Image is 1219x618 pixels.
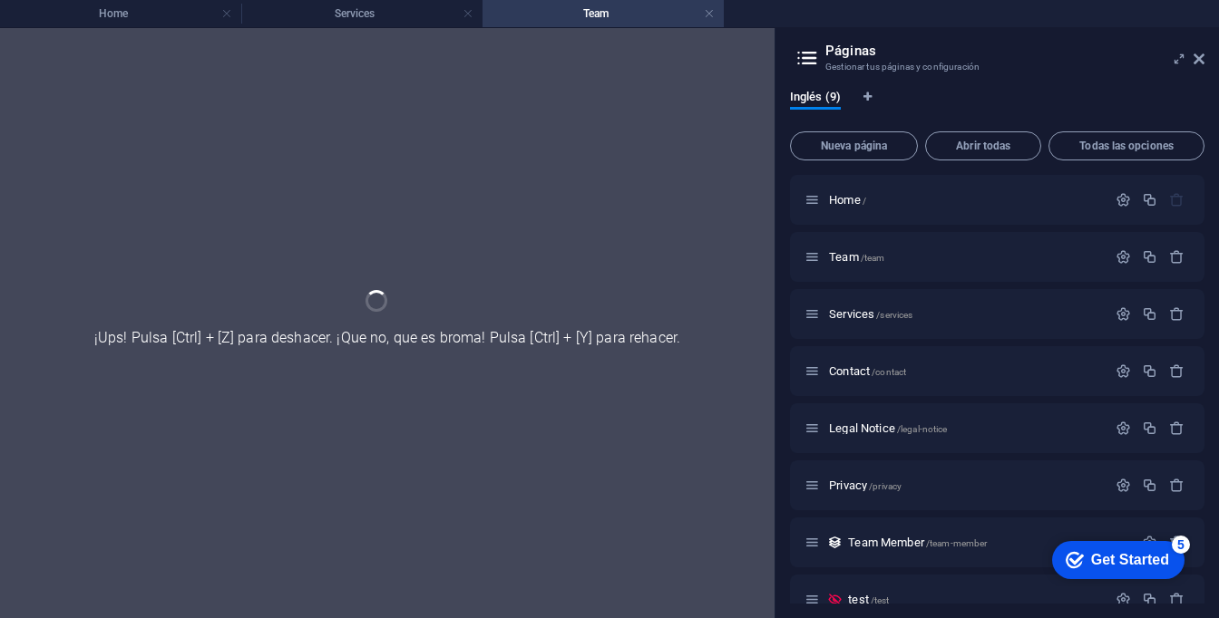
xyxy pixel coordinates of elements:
[1116,478,1131,493] div: Configuración
[897,424,948,434] span: /legal-notice
[790,131,918,160] button: Nueva página
[871,595,890,605] span: /test
[829,193,866,207] span: Haz clic para abrir la página
[933,140,1033,151] span: Abrir todas
[790,86,841,111] span: Inglés (9)
[1142,249,1157,265] div: Duplicar
[824,194,1107,206] div: Home/
[848,536,987,549] span: Haz clic para abrir la página
[1169,478,1185,493] div: Eliminar
[824,308,1107,320] div: Services/services
[1142,192,1157,208] div: Duplicar
[926,538,988,548] span: /team-member
[1116,363,1131,379] div: Configuración
[1169,363,1185,379] div: Eliminar
[1169,192,1185,208] div: La página principal no puede eliminarse
[848,593,889,606] span: Haz clic para abrir la página
[824,422,1107,434] div: Legal Notice/legal-notice
[1116,306,1131,322] div: Configuración
[843,594,1107,605] div: test/test
[824,365,1107,377] div: Contact/contact
[1169,306,1185,322] div: Eliminar
[1048,131,1204,160] button: Todas las opciones
[790,90,1204,124] div: Pestañas de idiomas
[10,9,142,47] div: Get Started 5 items remaining, 0% complete
[829,364,906,378] span: Contact
[876,310,912,320] span: /services
[869,481,902,491] span: /privacy
[1116,192,1131,208] div: Configuración
[1116,420,1131,436] div: Configuración
[1169,249,1185,265] div: Eliminar
[1142,420,1157,436] div: Duplicar
[1057,140,1196,151] span: Todas las opciones
[824,251,1107,263] div: Team/team
[843,536,1133,548] div: Team Member/team-member
[49,20,127,36] div: Get Started
[1142,478,1157,493] div: Duplicar
[1142,592,1157,607] div: Duplicar
[827,535,843,550] div: Este diseño se usa como una plantilla para todos los elementos (como por ejemplo un post de un bl...
[861,253,885,263] span: /team
[483,4,724,24] h4: Team
[1116,592,1131,607] div: Configuración
[798,140,910,151] span: Nueva página
[1169,592,1185,607] div: Eliminar
[824,479,1107,491] div: Privacy/privacy
[863,196,866,206] span: /
[825,59,1168,75] h3: Gestionar tus páginas y configuración
[825,43,1204,59] h2: Páginas
[1142,363,1157,379] div: Duplicar
[130,4,148,22] div: 5
[829,478,902,492] span: Haz clic para abrir la página
[241,4,483,24] h4: Services
[829,250,884,264] span: Team
[1142,306,1157,322] div: Duplicar
[829,307,912,321] span: Services
[1116,249,1131,265] div: Configuración
[829,421,947,435] span: Haz clic para abrir la página
[872,367,906,377] span: /contact
[1169,420,1185,436] div: Eliminar
[925,131,1041,160] button: Abrir todas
